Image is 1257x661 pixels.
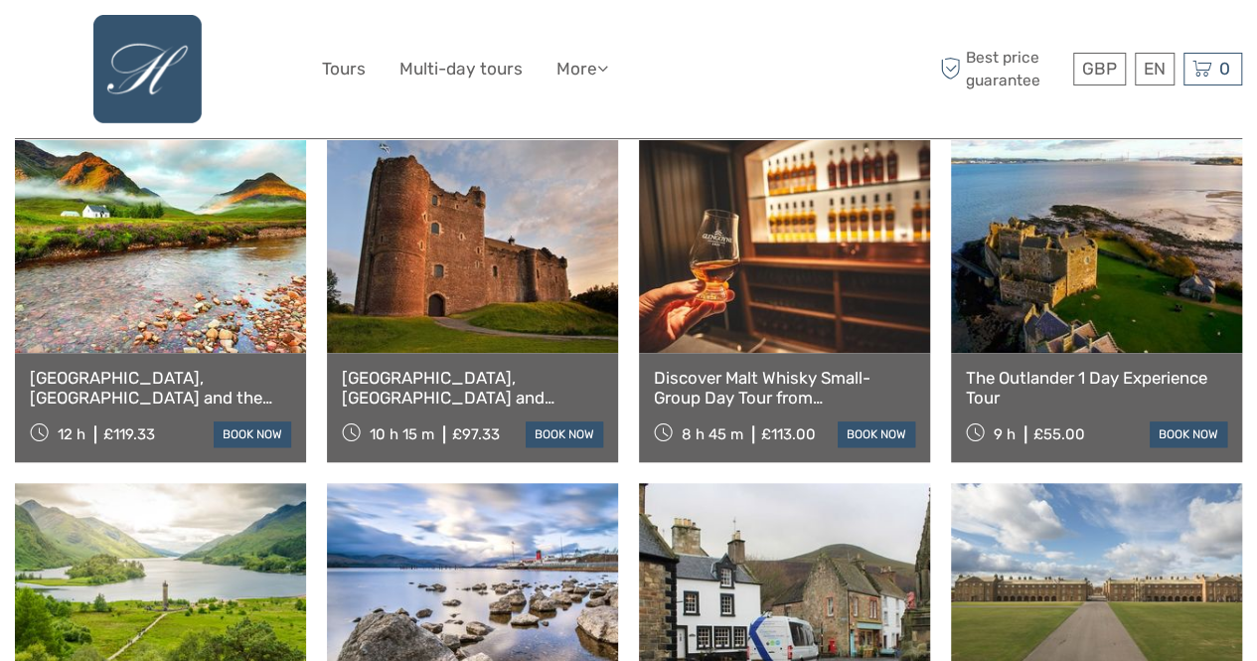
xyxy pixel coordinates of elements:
[838,421,915,447] a: book now
[1216,59,1233,79] span: 0
[93,15,202,123] img: 741-b9f39b08-b8c0-4704-ac54-44d9ab917c13_logo_big.png
[58,425,85,443] span: 12 h
[682,425,743,443] span: 8 h 45 m
[1135,53,1175,85] div: EN
[30,368,291,409] a: [GEOGRAPHIC_DATA], [GEOGRAPHIC_DATA] and the Highlands Small-Group Day Tour from [GEOGRAPHIC_DATA...
[214,421,291,447] a: book now
[966,368,1227,409] a: The Outlander 1 Day Experience Tour
[761,425,816,443] div: £113.00
[452,425,500,443] div: £97.33
[342,368,603,409] a: [GEOGRAPHIC_DATA], [GEOGRAPHIC_DATA] and Castles Small-Group Day Tour from [GEOGRAPHIC_DATA]
[370,425,434,443] span: 10 h 15 m
[1082,59,1117,79] span: GBP
[103,425,155,443] div: £119.33
[935,47,1068,90] span: Best price guarantee
[229,31,252,55] button: Open LiveChat chat widget
[654,368,915,409] a: Discover Malt Whisky Small-Group Day Tour from [GEOGRAPHIC_DATA]
[994,425,1016,443] span: 9 h
[1033,425,1085,443] div: £55.00
[322,55,366,83] a: Tours
[556,55,608,83] a: More
[399,55,523,83] a: Multi-day tours
[28,35,225,51] p: We're away right now. Please check back later!
[1150,421,1227,447] a: book now
[526,421,603,447] a: book now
